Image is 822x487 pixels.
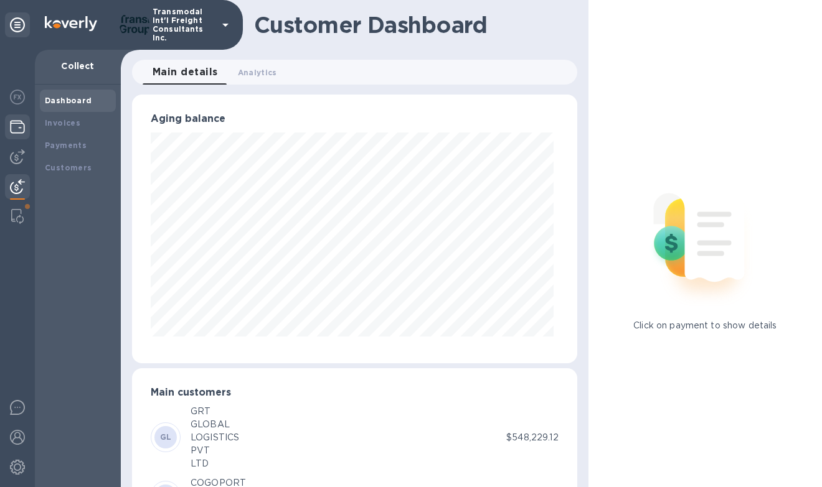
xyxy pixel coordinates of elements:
[191,405,239,418] div: GRT
[160,432,172,442] b: GL
[5,12,30,37] div: Unpin categories
[191,418,239,431] div: GLOBAL
[45,16,97,31] img: Logo
[45,118,80,128] b: Invoices
[506,431,558,444] p: $548,229.12
[151,387,559,399] h3: Main customers
[191,457,239,470] div: LTD
[153,63,218,81] span: Main details
[45,60,111,72] p: Collect
[45,96,92,105] b: Dashboard
[191,444,239,457] div: PVT
[45,141,87,150] b: Payments
[151,113,559,125] h3: Aging balance
[45,163,92,172] b: Customers
[153,7,215,42] p: Transmodal Int'l Freight Consultants Inc.
[633,319,777,332] p: Click on payment to show details
[191,431,239,444] div: LOGISTICS
[254,12,569,38] h1: Customer Dashboard
[10,119,25,134] img: Wallets
[238,66,277,79] span: Analytics
[10,90,25,104] img: Foreign exchange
